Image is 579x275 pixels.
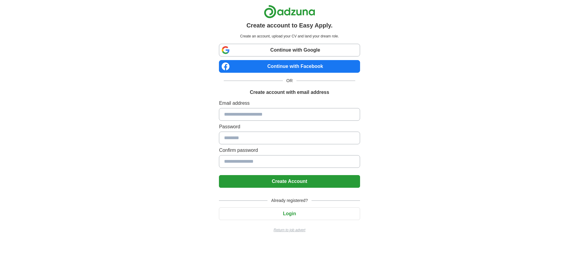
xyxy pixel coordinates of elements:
label: Email address [219,100,360,107]
img: Adzuna logo [264,5,315,18]
a: Continue with Google [219,44,360,56]
button: Login [219,207,360,220]
h1: Create account to Easy Apply. [246,21,333,30]
a: Return to job advert [219,227,360,233]
button: Create Account [219,175,360,188]
h1: Create account with email address [250,89,329,96]
label: Password [219,123,360,130]
label: Confirm password [219,147,360,154]
a: Continue with Facebook [219,60,360,73]
span: Already registered? [267,197,311,204]
a: Login [219,211,360,216]
p: Create an account, upload your CV and land your dream role. [220,34,359,39]
span: OR [283,78,296,84]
